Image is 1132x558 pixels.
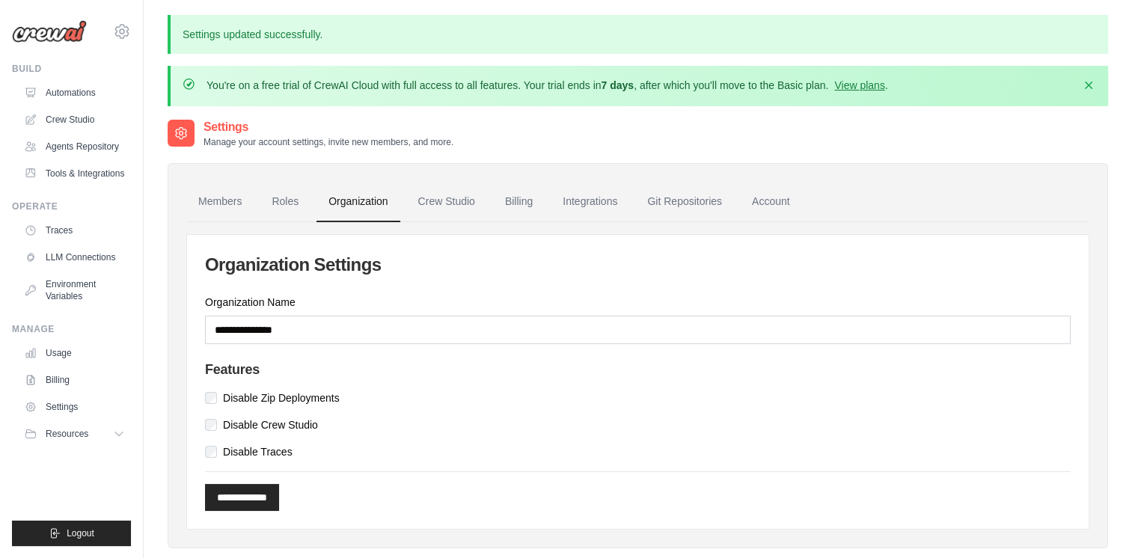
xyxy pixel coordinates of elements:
[18,272,131,308] a: Environment Variables
[18,422,131,446] button: Resources
[186,182,254,222] a: Members
[493,182,545,222] a: Billing
[18,395,131,419] a: Settings
[12,521,131,546] button: Logout
[740,182,802,222] a: Account
[18,341,131,365] a: Usage
[601,79,634,91] strong: 7 days
[12,63,131,75] div: Build
[551,182,629,222] a: Integrations
[204,118,453,136] h2: Settings
[18,135,131,159] a: Agents Repository
[635,182,734,222] a: Git Repositories
[205,362,1071,378] h4: Features
[406,182,487,222] a: Crew Studio
[168,15,1108,54] p: Settings updated successfully.
[260,182,310,222] a: Roles
[12,323,131,335] div: Manage
[67,527,94,539] span: Logout
[18,245,131,269] a: LLM Connections
[18,108,131,132] a: Crew Studio
[18,81,131,105] a: Automations
[223,390,340,405] label: Disable Zip Deployments
[18,218,131,242] a: Traces
[834,79,884,91] a: View plans
[12,20,87,43] img: Logo
[46,428,88,440] span: Resources
[204,136,453,148] p: Manage your account settings, invite new members, and more.
[223,444,293,459] label: Disable Traces
[18,162,131,186] a: Tools & Integrations
[316,182,400,222] a: Organization
[205,253,1071,277] h2: Organization Settings
[206,78,888,93] p: You're on a free trial of CrewAI Cloud with full access to all features. Your trial ends in , aft...
[12,200,131,212] div: Operate
[223,417,318,432] label: Disable Crew Studio
[205,295,1071,310] label: Organization Name
[18,368,131,392] a: Billing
